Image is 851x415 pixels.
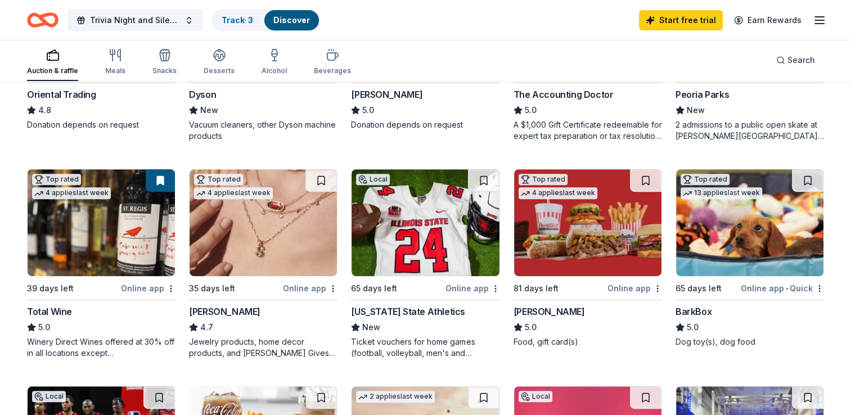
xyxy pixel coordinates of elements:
div: BarkBox [676,305,712,318]
a: Track· 3 [222,15,253,25]
a: Image for Portillo'sTop rated4 applieslast week81 days leftOnline app[PERSON_NAME]5.0Food, gift c... [514,169,662,348]
img: Image for Kendra Scott [190,169,337,276]
img: Image for Illinois State Athletics [352,169,499,276]
div: The Accounting Doctor [514,88,614,101]
div: Online app [283,281,337,295]
div: 4 applies last week [519,187,597,199]
img: Image for BarkBox [676,169,823,276]
div: 35 days left [189,282,235,295]
div: Online app [121,281,175,295]
div: Snacks [152,66,177,75]
div: 65 days left [351,282,397,295]
div: Top rated [32,174,81,185]
div: Donation depends on request [351,119,499,130]
span: New [687,103,705,117]
div: Oriental Trading [27,88,96,101]
div: [PERSON_NAME] [189,305,260,318]
div: Beverages [314,66,351,75]
div: [PERSON_NAME] [351,88,422,101]
button: Snacks [152,44,177,81]
button: Meals [105,44,125,81]
span: Trivia Night and Silent Auction [90,13,180,27]
div: Online app Quick [741,281,824,295]
div: Dyson [189,88,216,101]
div: Online app [445,281,500,295]
div: Meals [105,66,125,75]
div: Alcohol [262,66,287,75]
a: Image for BarkBoxTop rated13 applieslast week65 days leftOnline app•QuickBarkBox5.0Dog toy(s), do... [676,169,824,348]
a: Home [27,7,58,33]
div: Winery Direct Wines offered at 30% off in all locations except [GEOGRAPHIC_DATA], [GEOGRAPHIC_DAT... [27,336,175,359]
span: 5.0 [38,321,50,334]
button: Alcohol [262,44,287,81]
span: • [786,284,788,293]
img: Image for Portillo's [514,169,661,276]
span: Search [787,53,815,67]
div: 65 days left [676,282,722,295]
button: Trivia Night and Silent Auction [67,9,202,31]
div: 39 days left [27,282,74,295]
button: Beverages [314,44,351,81]
div: 13 applies last week [681,187,762,199]
div: Ticket vouchers for home games (football, volleyball, men's and women's basketball) [351,336,499,359]
span: 5.0 [525,321,537,334]
div: [PERSON_NAME] [514,305,585,318]
a: Discover [273,15,310,25]
div: Desserts [204,66,235,75]
button: Desserts [204,44,235,81]
div: Top rated [519,174,568,185]
span: 5.0 [362,103,374,117]
span: 4.8 [38,103,51,117]
div: Vacuum cleaners, other Dyson machine products [189,119,337,142]
div: Donation depends on request [27,119,175,130]
div: Local [519,391,552,402]
a: Start free trial [639,10,723,30]
div: [US_STATE] State Athletics [351,305,465,318]
div: 4 applies last week [194,187,273,199]
div: Peoria Parks [676,88,729,101]
img: Image for Total Wine [28,169,175,276]
div: Total Wine [27,305,72,318]
div: Online app [607,281,662,295]
div: Top rated [194,174,243,185]
div: Local [32,391,66,402]
div: 4 applies last week [32,187,111,199]
button: Auction & raffle [27,44,78,81]
button: Track· 3Discover [211,9,320,31]
div: 2 admissions to a public open skate at [PERSON_NAME][GEOGRAPHIC_DATA], 2 admissions to [GEOGRAPHI... [676,119,824,142]
a: Image for Kendra ScottTop rated4 applieslast week35 days leftOnline app[PERSON_NAME]4.7Jewelry pr... [189,169,337,359]
a: Earn Rewards [727,10,808,30]
span: 4.7 [200,321,213,334]
div: Food, gift card(s) [514,336,662,348]
div: Dog toy(s), dog food [676,336,824,348]
span: New [362,321,380,334]
a: Image for Total WineTop rated4 applieslast week39 days leftOnline appTotal Wine5.0Winery Direct W... [27,169,175,359]
div: 2 applies last week [356,391,435,403]
div: Auction & raffle [27,66,78,75]
div: Jewelry products, home decor products, and [PERSON_NAME] Gives Back event in-store or online (or ... [189,336,337,359]
span: 5.0 [525,103,537,117]
div: Local [356,174,390,185]
a: Image for Illinois State AthleticsLocal65 days leftOnline app[US_STATE] State AthleticsNewTicket ... [351,169,499,359]
div: A $1,000 Gift Certificate redeemable for expert tax preparation or tax resolution services—recipi... [514,119,662,142]
button: Search [767,49,824,71]
div: 81 days left [514,282,559,295]
div: Top rated [681,174,730,185]
span: New [200,103,218,117]
span: 5.0 [687,321,699,334]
